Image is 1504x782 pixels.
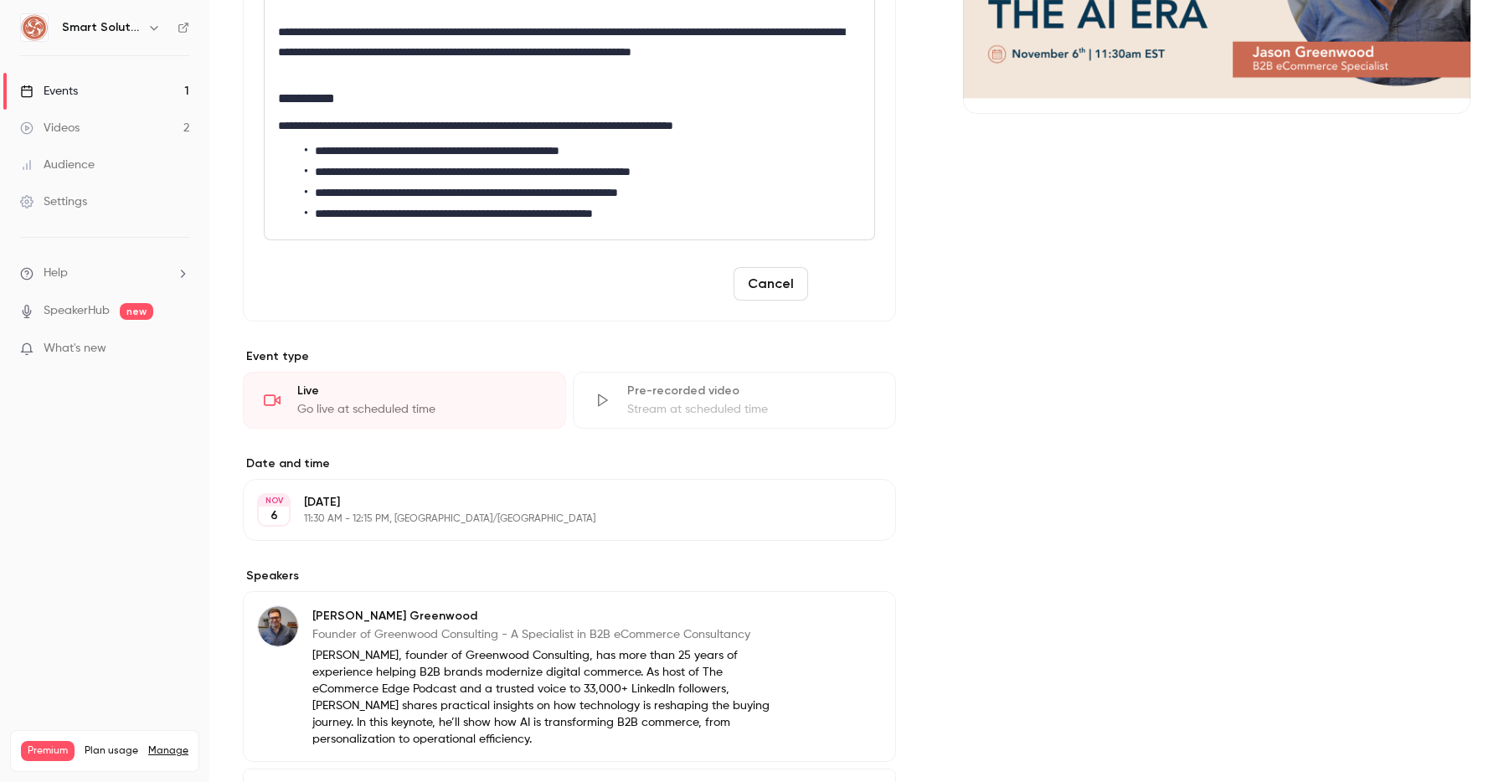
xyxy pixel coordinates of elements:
p: 6 [270,507,278,524]
div: Videos [20,120,80,136]
a: Manage [148,744,188,758]
div: Settings [20,193,87,210]
p: [PERSON_NAME], founder of Greenwood Consulting, has more than 25 years of experience helping B2B ... [312,647,787,748]
img: Jason Greenwood [258,606,298,646]
div: NOV [259,495,289,507]
p: [PERSON_NAME] Greenwood [312,608,787,625]
img: Smart Solutions [21,14,48,41]
div: Live [297,383,545,399]
div: Pre-recorded videoStream at scheduled time [573,372,896,429]
a: SpeakerHub [44,302,110,320]
label: Date and time [243,455,896,472]
div: Audience [20,157,95,173]
p: 11:30 AM - 12:15 PM, [GEOGRAPHIC_DATA]/[GEOGRAPHIC_DATA] [304,512,807,526]
span: What's new [44,340,106,358]
div: Pre-recorded video [627,383,875,399]
li: help-dropdown-opener [20,265,189,282]
span: Premium [21,741,75,761]
div: Events [20,83,78,100]
label: Speakers [243,568,896,584]
div: LiveGo live at scheduled time [243,372,566,429]
button: Save [815,267,875,301]
h6: Smart Solutions [62,19,141,36]
p: Founder of Greenwood Consulting - A Specialist in B2B eCommerce Consultancy [312,626,787,643]
p: [DATE] [304,494,807,511]
div: Jason Greenwood[PERSON_NAME] GreenwoodFounder of Greenwood Consulting - A Specialist in B2B eComm... [243,591,896,762]
span: Plan usage [85,744,138,758]
span: Help [44,265,68,282]
div: Stream at scheduled time [627,401,875,418]
div: Go live at scheduled time [297,401,545,418]
p: Event type [243,348,896,365]
span: new [120,303,153,320]
button: Cancel [734,267,808,301]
